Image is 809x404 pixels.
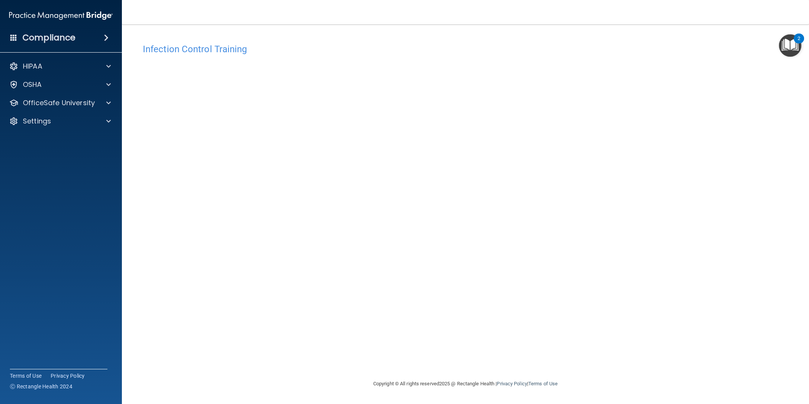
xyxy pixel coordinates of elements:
[23,117,51,126] p: Settings
[51,372,85,380] a: Privacy Policy
[528,381,558,386] a: Terms of Use
[779,34,801,57] button: Open Resource Center, 2 new notifications
[9,62,111,71] a: HIPAA
[143,44,788,54] h4: Infection Control Training
[10,383,72,390] span: Ⓒ Rectangle Health 2024
[798,38,800,48] div: 2
[22,32,75,43] h4: Compliance
[10,372,42,380] a: Terms of Use
[23,98,95,107] p: OfficeSafe University
[326,372,604,396] div: Copyright © All rights reserved 2025 @ Rectangle Health | |
[143,58,524,293] iframe: infection-control-training
[9,117,111,126] a: Settings
[9,98,111,107] a: OfficeSafe University
[497,381,527,386] a: Privacy Policy
[23,80,42,89] p: OSHA
[9,8,113,23] img: PMB logo
[9,80,111,89] a: OSHA
[23,62,42,71] p: HIPAA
